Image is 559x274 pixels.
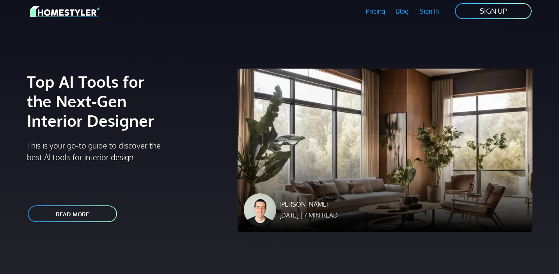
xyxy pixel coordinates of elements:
img: post creator picture [244,193,277,226]
a: SIGN UP [454,2,532,20]
a: Top AI Tools for the Next-Gen Interior Designer [27,72,173,130]
img: post image [238,69,532,232]
a: Pricing [360,2,390,20]
p: READ MORE [46,209,98,219]
img: HomeStyler AI logo [30,5,100,18]
p: [PERSON_NAME] [279,200,338,209]
a: Sign In [414,2,445,20]
p: [DATE] | 7 MIN READ [279,210,338,220]
a: Blog [390,2,414,20]
a: READ MORE [27,205,118,223]
a: post image post creator picture [PERSON_NAME] [DATE] | 7 MIN READ [238,146,532,154]
p: This is your go-to guide to discover the best AI tools for interior design. [27,140,173,163]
